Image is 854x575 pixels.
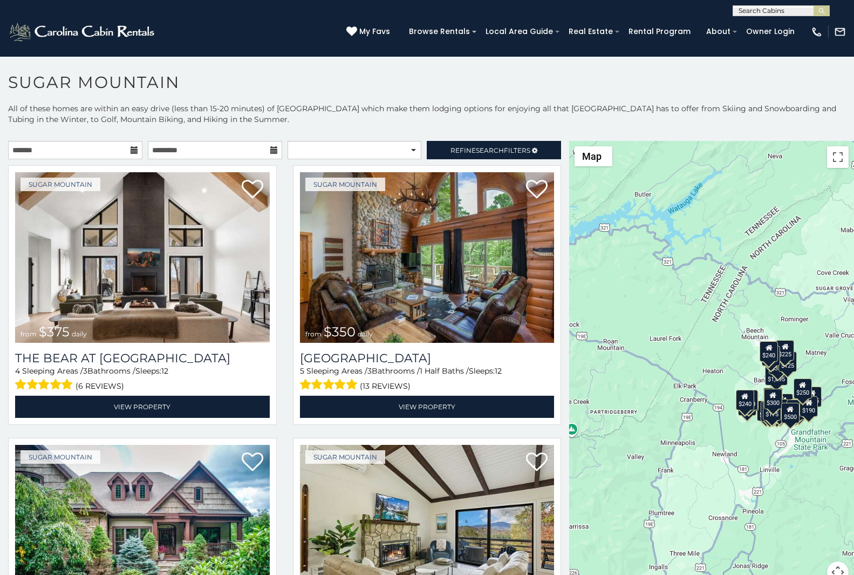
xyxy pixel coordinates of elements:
span: from [305,330,322,338]
div: Sleeping Areas / Bathrooms / Sleeps: [300,366,555,393]
span: Map [582,151,602,162]
div: $155 [761,401,779,421]
span: 4 [15,366,20,376]
a: Browse Rentals [404,23,475,40]
a: RefineSearchFilters [427,141,561,159]
span: 12 [495,366,502,376]
button: Change map style [575,146,612,166]
span: $375 [39,324,70,340]
a: View Property [15,396,270,418]
span: 5 [300,366,304,376]
div: $1,095 [765,365,788,385]
a: Real Estate [563,23,618,40]
div: $300 [764,388,782,409]
span: (13 reviews) [360,379,411,393]
span: Search [476,146,504,154]
span: 1 Half Baths / [420,366,469,376]
h3: The Bear At Sugar Mountain [15,351,270,366]
div: $190 [763,388,782,408]
a: About [701,23,736,40]
div: $195 [787,400,805,420]
a: Add to favorites [526,451,548,474]
div: $170 [762,345,780,366]
span: 3 [367,366,372,376]
span: (6 reviews) [76,379,124,393]
div: $355 [739,395,757,415]
a: My Favs [346,26,393,38]
span: My Favs [359,26,390,37]
div: $350 [768,401,786,422]
div: $175 [763,400,781,421]
a: Local Area Guide [480,23,558,40]
div: $240 [760,341,778,362]
span: daily [72,330,87,338]
span: from [21,330,37,338]
div: $225 [776,340,794,361]
a: Sugar Mountain [305,450,385,464]
img: mail-regular-white.png [834,26,846,38]
span: $350 [324,324,356,340]
span: 12 [161,366,168,376]
img: 1714387646_thumbnail.jpeg [15,172,270,343]
h3: Grouse Moor Lodge [300,351,555,366]
a: from $375 daily [15,172,270,343]
a: Sugar Mountain [21,178,100,191]
div: $125 [778,351,797,372]
span: daily [358,330,373,338]
a: The Bear At [GEOGRAPHIC_DATA] [15,351,270,366]
div: Sleeping Areas / Bathrooms / Sleeps: [15,366,270,393]
img: phone-regular-white.png [811,26,823,38]
a: Sugar Mountain [305,178,385,191]
span: 3 [83,366,87,376]
div: $375 [757,400,776,421]
img: White-1-2.png [8,21,158,43]
a: Sugar Mountain [21,450,100,464]
a: Add to favorites [242,451,263,474]
button: Toggle fullscreen view [827,146,849,168]
img: 1714398141_thumbnail.jpeg [300,172,555,343]
a: [GEOGRAPHIC_DATA] [300,351,555,366]
a: View Property [300,396,555,418]
a: Add to favorites [242,179,263,201]
a: from $350 daily [300,172,555,343]
a: Rental Program [623,23,696,40]
div: $500 [781,403,800,423]
div: $200 [775,394,793,414]
div: $240 [736,389,754,410]
div: $350 [769,354,787,374]
span: Refine Filters [450,146,530,154]
a: Add to favorites [526,179,548,201]
div: $155 [803,387,822,407]
div: $250 [794,378,812,398]
div: $190 [800,396,818,416]
a: Owner Login [741,23,800,40]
